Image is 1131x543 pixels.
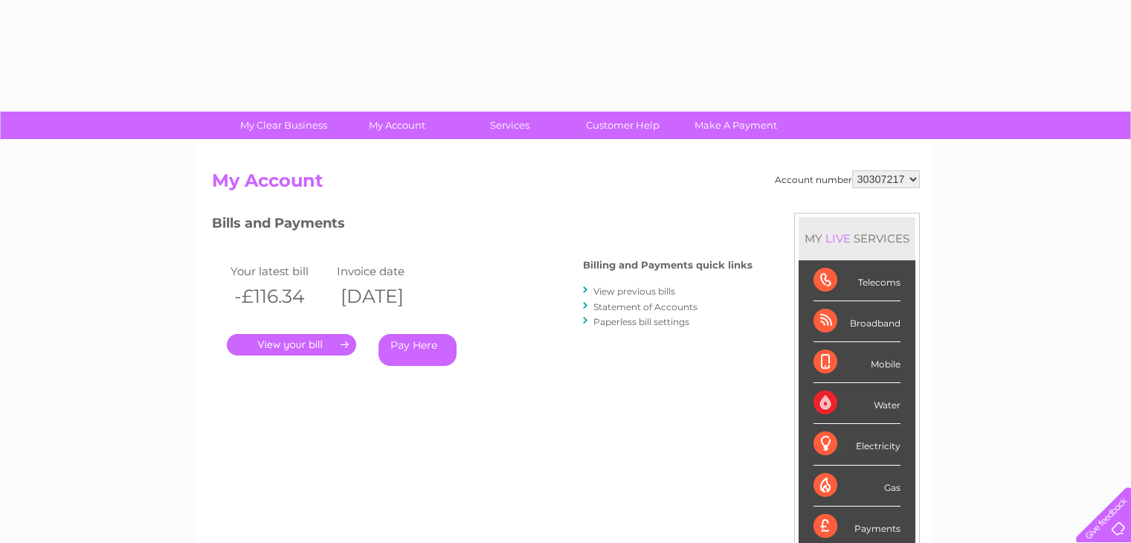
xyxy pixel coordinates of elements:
[593,316,689,327] a: Paperless bill settings
[227,281,334,312] th: -£116.34
[583,260,753,271] h4: Billing and Payments quick links
[222,112,345,139] a: My Clear Business
[593,286,675,297] a: View previous bills
[813,260,900,301] div: Telecoms
[813,466,900,507] div: Gas
[813,342,900,383] div: Mobile
[378,334,457,366] a: Pay Here
[674,112,797,139] a: Make A Payment
[813,424,900,465] div: Electricity
[333,281,440,312] th: [DATE]
[227,334,356,356] a: .
[335,112,458,139] a: My Account
[799,217,915,260] div: MY SERVICES
[448,112,571,139] a: Services
[227,261,334,281] td: Your latest bill
[333,261,440,281] td: Invoice date
[212,213,753,239] h3: Bills and Payments
[775,170,920,188] div: Account number
[813,383,900,424] div: Water
[822,231,854,245] div: LIVE
[593,301,697,312] a: Statement of Accounts
[212,170,920,199] h2: My Account
[813,301,900,342] div: Broadband
[561,112,684,139] a: Customer Help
